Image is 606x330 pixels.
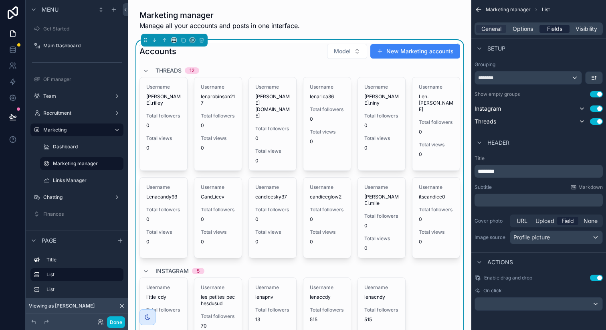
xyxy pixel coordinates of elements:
a: OF manager [30,73,123,86]
span: Total views [364,235,399,242]
span: Marketing manager [486,6,531,13]
span: lenapnv [255,294,290,300]
span: lenarica36 [310,93,344,100]
label: Team [43,93,111,99]
span: Username [255,284,290,291]
span: [PERSON_NAME].niny [364,93,399,106]
span: 0 [310,216,344,223]
button: Profile picture [510,231,603,244]
span: Menu [42,6,59,14]
label: OF manager [43,76,122,83]
a: Marketing manager [40,157,123,170]
span: lenarobinson217 [201,93,235,106]
span: Total views [419,229,453,235]
span: Total followers [255,307,290,313]
button: Done [107,316,125,328]
span: 0 [201,145,235,151]
button: Select Button [327,44,367,59]
span: Total followers [310,106,344,113]
span: Viewing as [PERSON_NAME] [29,303,95,309]
span: little_cdy [146,294,181,300]
span: Threads [475,117,496,126]
span: Lenacandy93 [146,194,181,200]
div: scrollable content [475,165,603,178]
label: Recruitment [43,110,111,116]
a: UsernameLenacandy93Total followers0Total views0 [139,177,188,258]
span: Page [42,237,56,245]
span: Total followers [146,113,181,119]
label: Main Dashboard [43,43,122,49]
span: Total views [201,229,235,235]
div: 12 [190,67,194,74]
span: Total followers [364,113,399,119]
span: lenacndy [364,294,399,300]
span: 0 [364,245,399,251]
span: Username [146,184,181,190]
span: 0 [419,239,453,245]
span: Total followers [310,207,344,213]
span: 0 [146,239,181,245]
span: Username [310,284,344,291]
h1: Accounts [139,46,176,57]
a: Username[PERSON_NAME].riileyTotal followers0Total views0 [139,77,188,171]
label: Grouping [475,61,495,68]
span: candiceglow2 [310,194,344,200]
span: 70 [201,323,235,329]
a: Usernamecandicesky37Total followers0Total views0 [248,177,297,258]
span: Total followers [419,119,453,126]
span: Total followers [364,213,399,219]
span: 0 [201,122,235,129]
span: 0 [255,158,290,164]
span: List [542,6,550,13]
a: Usernamelenarobinson217Total followers0Total views0 [194,77,242,171]
a: Finances [30,208,123,221]
span: 0 [364,145,399,151]
span: Total followers [255,126,290,132]
span: Total views [255,148,290,154]
span: lenaccdy [310,294,344,300]
span: Total views [419,142,453,148]
span: Total views [146,135,181,142]
span: Total followers [146,207,181,213]
span: Total views [310,129,344,135]
span: Total followers [201,113,235,119]
a: Username[PERSON_NAME].ninyTotal followers0Total views0 [358,77,406,171]
span: 0 [255,239,290,245]
span: Fields [547,25,562,33]
span: Username [364,184,399,190]
span: None [584,217,598,225]
span: Username [255,84,290,90]
label: List [46,286,120,293]
span: Username [146,284,181,291]
div: scrollable content [26,250,128,304]
div: scrollable content [475,194,603,207]
label: Image source [475,234,507,241]
button: New Marketing accounts [370,44,460,59]
span: URL [517,217,527,225]
label: Title [46,257,120,263]
span: 0 [364,122,399,129]
span: 0 [255,135,290,142]
span: 0 [419,129,453,135]
span: Total followers [255,207,290,213]
span: [PERSON_NAME].riiley [146,93,181,106]
span: Username [255,184,290,190]
a: Recruitment [30,107,123,119]
span: Total views [146,229,181,235]
span: Total followers [364,307,399,313]
span: Setup [487,45,505,53]
span: 0 [419,216,453,223]
span: Total views [364,135,399,142]
label: Dashboard [53,144,122,150]
span: 13 [255,316,290,323]
span: Len.[PERSON_NAME] [419,93,453,113]
a: Usernameitscandice0Total followers0Total views0 [412,177,460,258]
span: 0 [419,151,453,158]
span: Username [419,84,453,90]
a: Usernamecandiceglow2Total followers0Total views0 [303,177,351,258]
label: Marketing [43,127,107,133]
span: Options [513,25,533,33]
label: Links Manager [53,177,122,184]
span: 0 [310,138,344,145]
div: 5 [197,268,200,274]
